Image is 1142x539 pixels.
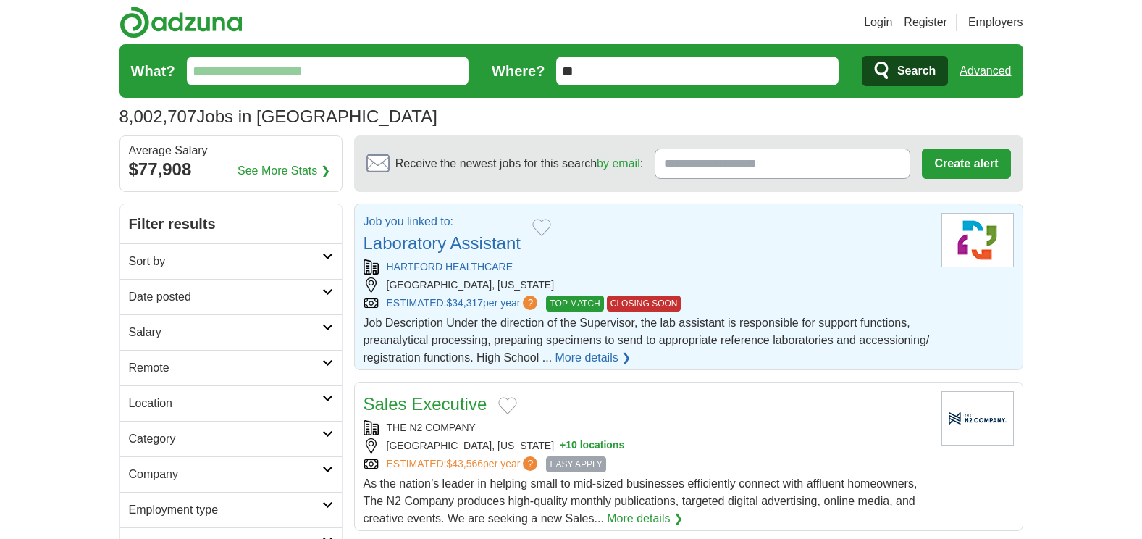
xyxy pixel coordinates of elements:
img: Adzuna logo [119,6,243,38]
span: Job Description Under the direction of the Supervisor, the lab assistant is responsible for suppo... [364,317,930,364]
span: Receive the newest jobs for this search : [395,155,643,172]
h2: Employment type [129,501,322,519]
a: See More Stats ❯ [238,162,330,180]
a: Employment type [120,492,342,527]
label: What? [131,60,175,82]
span: TOP MATCH [546,296,603,312]
a: Employers [968,14,1023,31]
a: ESTIMATED:$34,317per year? [387,296,541,312]
button: Search [862,56,948,86]
img: Hartford HealthCare logo [941,213,1014,267]
span: ? [523,296,537,310]
button: +10 locations [560,438,624,454]
div: [GEOGRAPHIC_DATA], [US_STATE] [364,277,930,293]
span: Search [897,57,936,85]
a: by email [597,157,640,170]
h2: Location [129,395,322,412]
span: + [560,438,566,454]
img: Company logo [941,391,1014,446]
p: Job you linked to: [364,213,521,230]
h2: Category [129,430,322,448]
span: ? [523,456,537,471]
div: THE N2 COMPANY [364,420,930,435]
a: Login [864,14,892,31]
h2: Sort by [129,253,322,270]
a: Category [120,421,342,456]
span: As the nation’s leader in helping small to mid-sized businesses efficiently connect with affluent... [364,477,918,525]
h2: Remote [129,359,322,377]
div: [GEOGRAPHIC_DATA], [US_STATE] [364,438,930,454]
span: $43,566 [446,458,483,469]
a: Sales Executive [364,394,487,414]
span: $34,317 [446,297,483,309]
h2: Salary [129,324,322,341]
a: HARTFORD HEALTHCARE [387,261,513,272]
a: More details ❯ [607,510,683,527]
a: Register [904,14,947,31]
a: Laboratory Assistant [364,233,521,253]
h1: Jobs in [GEOGRAPHIC_DATA] [119,106,437,126]
label: Where? [492,60,545,82]
button: Create alert [922,149,1010,179]
h2: Filter results [120,204,342,243]
a: Company [120,456,342,492]
a: Salary [120,314,342,350]
a: Advanced [960,57,1011,85]
a: Remote [120,350,342,385]
a: Date posted [120,279,342,314]
button: Add to favorite jobs [498,397,517,414]
a: ESTIMATED:$43,566per year? [387,456,541,472]
div: Average Salary [129,145,333,156]
a: Location [120,385,342,421]
span: 8,002,707 [119,104,197,130]
span: CLOSING SOON [607,296,681,312]
h2: Date posted [129,288,322,306]
a: Sort by [120,243,342,279]
h2: Company [129,466,322,483]
button: Add to favorite jobs [532,219,551,236]
span: EASY APPLY [546,456,605,472]
div: $77,908 [129,156,333,183]
a: More details ❯ [555,349,631,367]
